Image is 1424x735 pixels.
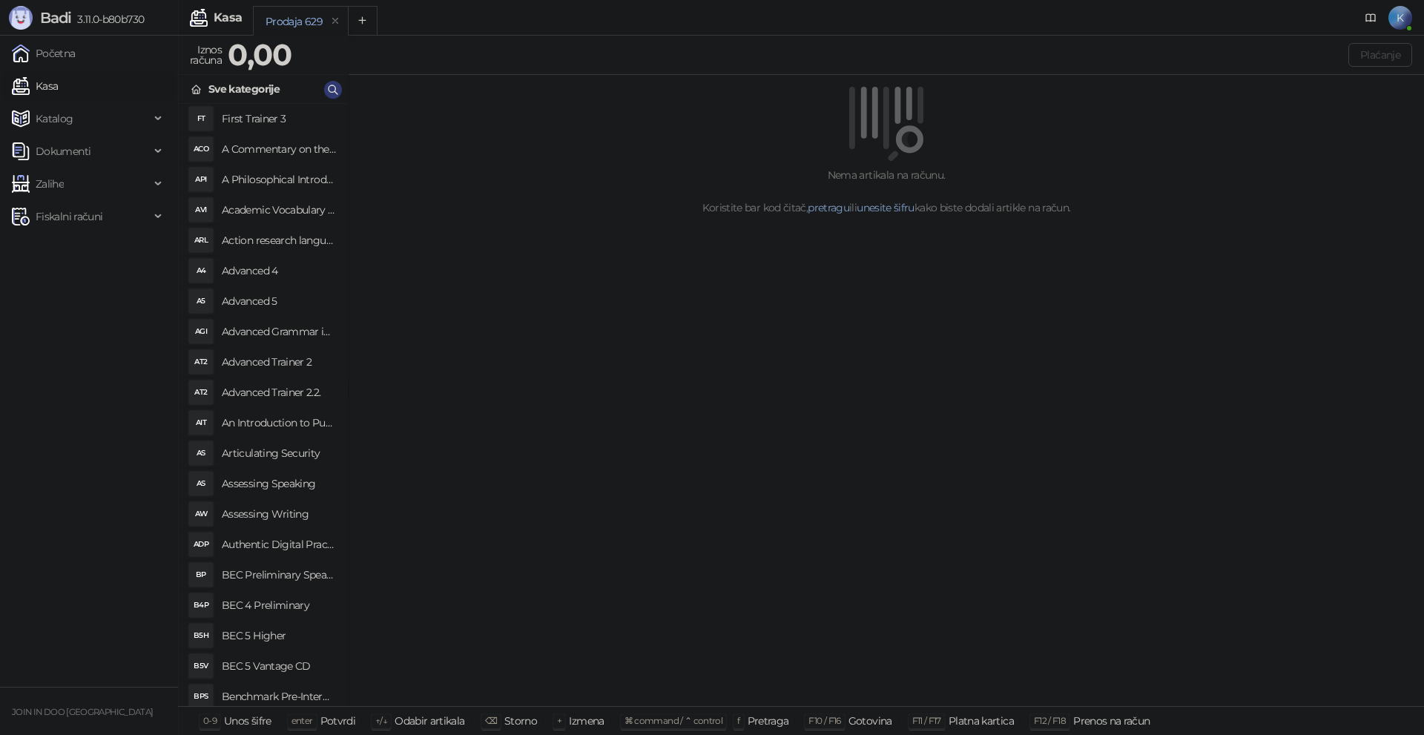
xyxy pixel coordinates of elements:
[187,40,225,70] div: Iznos računa
[12,39,76,68] a: Početna
[1348,43,1412,67] button: Plaćanje
[189,685,213,708] div: BPS
[808,715,840,726] span: F10 / F16
[266,13,323,30] div: Prodaja 629
[737,715,739,726] span: f
[208,81,280,97] div: Sve kategorije
[222,685,336,708] h4: Benchmark Pre-Intermediate SB
[203,715,217,726] span: 0-9
[848,711,892,731] div: Gotovina
[36,136,90,166] span: Dokumenti
[222,472,336,495] h4: Assessing Speaking
[222,624,336,647] h4: BEC 5 Higher
[808,201,849,214] a: pretragu
[189,593,213,617] div: B4P
[189,411,213,435] div: AIT
[189,563,213,587] div: BP
[189,320,213,343] div: AGI
[189,654,213,678] div: B5V
[189,533,213,556] div: ADP
[222,380,336,404] h4: Advanced Trainer 2.2.
[222,533,336,556] h4: Authentic Digital Practice Tests, Static online 1ed
[222,441,336,465] h4: Articulating Security
[748,711,789,731] div: Pretraga
[569,711,604,731] div: Izmena
[504,711,537,731] div: Storno
[222,563,336,587] h4: BEC Preliminary Speaking Test
[189,228,213,252] div: ARL
[222,259,336,283] h4: Advanced 4
[1359,6,1382,30] a: Dokumentacija
[12,71,58,101] a: Kasa
[9,6,33,30] img: Logo
[1388,6,1412,30] span: K
[912,715,941,726] span: F11 / F17
[189,502,213,526] div: AW
[189,624,213,647] div: B5H
[189,350,213,374] div: AT2
[949,711,1014,731] div: Platna kartica
[375,715,387,726] span: ↑/↓
[189,441,213,465] div: AS
[222,228,336,252] h4: Action research language teaching
[222,107,336,131] h4: First Trainer 3
[71,13,144,26] span: 3.11.0-b80b730
[40,9,71,27] span: Badi
[36,169,64,199] span: Zalihe
[857,201,914,214] a: unesite šifru
[291,715,313,726] span: enter
[222,320,336,343] h4: Advanced Grammar in Use
[12,707,153,717] small: JOIN IN DOO [GEOGRAPHIC_DATA]
[1034,715,1066,726] span: F12 / F18
[222,411,336,435] h4: An Introduction to Public International Law
[320,711,356,731] div: Potvrdi
[1073,711,1150,731] div: Prenos na račun
[624,715,723,726] span: ⌘ command / ⌃ control
[189,289,213,313] div: A5
[214,12,242,24] div: Kasa
[348,6,378,36] button: Add tab
[395,711,464,731] div: Odabir artikala
[557,715,561,726] span: +
[222,654,336,678] h4: BEC 5 Vantage CD
[222,198,336,222] h4: Academic Vocabulary in Use
[36,104,73,134] span: Katalog
[222,168,336,191] h4: A Philosophical Introduction to Human Rights
[189,137,213,161] div: ACO
[36,202,102,231] span: Fiskalni računi
[228,36,291,73] strong: 0,00
[189,472,213,495] div: AS
[366,167,1406,216] div: Nema artikala na računu. Koristite bar kod čitač, ili kako biste dodali artikle na račun.
[222,502,336,526] h4: Assessing Writing
[189,107,213,131] div: FT
[222,593,336,617] h4: BEC 4 Preliminary
[485,715,497,726] span: ⌫
[179,104,348,706] div: grid
[189,259,213,283] div: A4
[189,168,213,191] div: API
[189,198,213,222] div: AVI
[222,350,336,374] h4: Advanced Trainer 2
[222,137,336,161] h4: A Commentary on the International Convent on Civil and Political Rights
[326,15,345,27] button: remove
[222,289,336,313] h4: Advanced 5
[224,711,271,731] div: Unos šifre
[189,380,213,404] div: AT2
